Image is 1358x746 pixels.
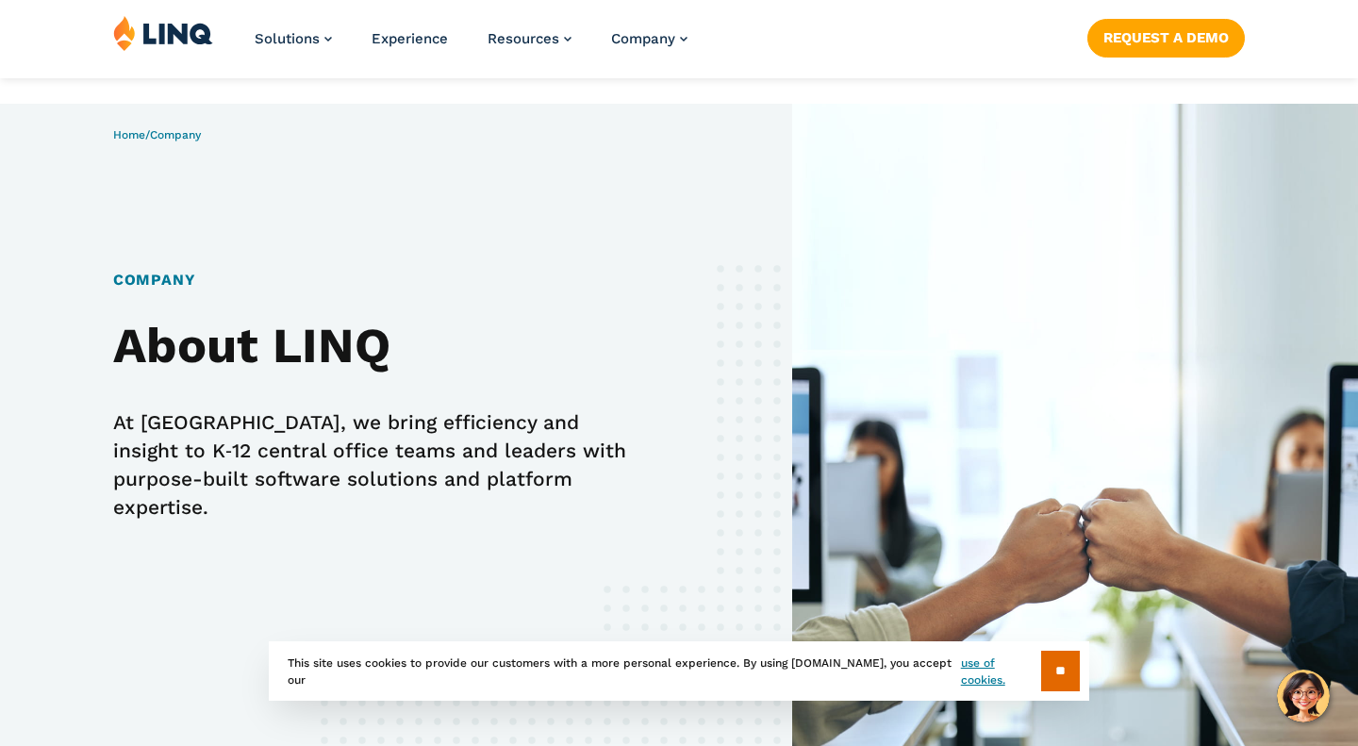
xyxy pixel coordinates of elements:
[1087,15,1245,57] nav: Button Navigation
[611,30,687,47] a: Company
[113,15,213,51] img: LINQ | K‑12 Software
[113,318,648,374] h2: About LINQ
[611,30,675,47] span: Company
[113,128,201,141] span: /
[961,655,1041,688] a: use of cookies.
[488,30,559,47] span: Resources
[113,128,145,141] a: Home
[255,15,687,77] nav: Primary Navigation
[372,30,448,47] a: Experience
[269,641,1089,701] div: This site uses cookies to provide our customers with a more personal experience. By using [DOMAIN...
[255,30,320,47] span: Solutions
[255,30,332,47] a: Solutions
[1277,670,1330,722] button: Hello, have a question? Let’s chat.
[150,128,201,141] span: Company
[488,30,571,47] a: Resources
[1087,19,1245,57] a: Request a Demo
[113,269,648,291] h1: Company
[113,408,648,522] p: At [GEOGRAPHIC_DATA], we bring efficiency and insight to K‑12 central office teams and leaders wi...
